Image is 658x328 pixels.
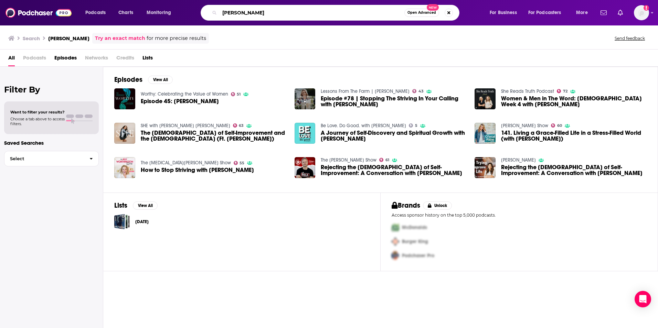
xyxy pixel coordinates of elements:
p: Access sponsor history on the top 5,000 podcasts. [392,212,647,218]
span: Podchaser Pro [402,253,434,259]
a: Women & Men in The Word: New Testament Week 4 with Ruth Chou Simmons [501,96,647,107]
a: A Journey of Self-Discovery and Spiritual Growth with Ruth Chou Simmons [321,130,466,142]
a: Worthy: Celebrating the Value of Women [141,91,228,97]
span: For Podcasters [528,8,561,18]
h2: Lists [114,201,127,210]
span: Podcasts [85,8,106,18]
a: 43 [412,89,424,93]
a: Episode 45: Ruth Chou Simmons [141,98,219,104]
a: Crystal Paine Show [501,123,548,129]
h2: Filter By [4,85,99,95]
a: Sean McDowell [501,157,536,163]
a: 61 [379,158,389,162]
span: for more precise results [147,34,206,42]
span: Select [4,156,84,161]
a: The Gospel of Self-Improvement and the Gospel of Grace (Ft. Ruth Chou Simmons) [141,130,286,142]
img: 141. Living a Grace-Filled Life in a Stress-Filled World (with Ruth Chou Simons) [475,123,496,144]
img: How to Stop Striving with Ruth Chou Simons [114,157,135,178]
img: Women & Men in The Word: New Testament Week 4 with Ruth Chou Simmons [475,88,496,109]
span: Episode #78 | Stopping The Striving In Your Calling with [PERSON_NAME] [321,96,466,107]
a: 51 [231,92,241,96]
span: 72 [563,90,567,93]
img: First Pro Logo [389,220,402,234]
img: A Journey of Self-Discovery and Spiritual Growth with Ruth Chou Simmons [295,123,316,144]
div: Search podcasts, credits, & more... [207,5,466,21]
span: Lists [142,52,153,66]
span: How to Stop Striving with [PERSON_NAME] [141,167,254,173]
a: She Reads Truth Podcast [501,88,554,94]
a: 141. Living a Grace-Filled Life in a Stress-Filled World (with Ruth Chou Simons) [501,130,647,142]
a: Rejecting the Gospel of Self-Improvement: A Conversation with Ruth Chou Simons [501,164,647,176]
a: Rejecting the Gospel of Self-Improvement: A Conversation with Ruth Chou Simons [321,164,466,176]
button: open menu [571,7,596,18]
svg: Add a profile image [644,5,649,11]
span: McDonalds [402,225,427,230]
p: Saved Searches [4,140,99,146]
a: 5 [409,123,417,128]
button: open menu [485,7,526,18]
button: Unlock [423,201,452,210]
a: Episode #78 | Stopping The Striving In Your Calling with Ruth Chou Simmons [321,96,466,107]
h2: Episodes [114,75,142,84]
a: June 2022 [114,214,130,229]
a: All [8,52,15,66]
button: View All [133,201,158,210]
span: Rejecting the [DEMOGRAPHIC_DATA] of Self-Improvement: A Conversation with [PERSON_NAME] [321,164,466,176]
a: Be Love. Do Good. with Kristi Hayes [321,123,406,129]
a: How to Stop Striving with Ruth Chou Simons [141,167,254,173]
span: 141. Living a Grace-Filled Life in a Stress-Filled World (with [PERSON_NAME]) [501,130,647,142]
a: Show notifications dropdown [615,7,626,19]
a: ListsView All [114,201,158,210]
button: Send feedback [613,35,647,41]
span: Charts [118,8,133,18]
span: The [DEMOGRAPHIC_DATA] of Self-Improvement and the [DEMOGRAPHIC_DATA] (Ft. [PERSON_NAME]) [141,130,286,142]
span: 51 [237,93,241,96]
button: open menu [524,7,571,18]
span: Rejecting the [DEMOGRAPHIC_DATA] of Self-Improvement: A Conversation with [PERSON_NAME] [501,164,647,176]
span: For Business [490,8,517,18]
span: More [576,8,588,18]
h3: Search [23,35,40,42]
span: 63 [239,124,244,127]
button: Select [4,151,99,166]
a: 72 [557,89,567,93]
a: SHE with Jordan Lee Dooley [141,123,230,129]
button: open menu [81,7,115,18]
span: Podcasts [23,52,46,66]
a: Show notifications dropdown [598,7,609,19]
a: [DATE] [135,218,149,226]
span: Want to filter your results? [10,110,65,114]
a: Charts [114,7,137,18]
img: Episode #78 | Stopping The Striving In Your Calling with Ruth Chou Simmons [295,88,316,109]
a: Rejecting the Gospel of Self-Improvement: A Conversation with Ruth Chou Simons [475,157,496,178]
a: The Gospel of Self-Improvement and the Gospel of Grace (Ft. Ruth Chou Simmons) [114,123,135,144]
h2: Brands [392,201,420,210]
img: Episode 45: Ruth Chou Simmons [114,88,135,109]
div: Open Intercom Messenger [635,291,651,307]
img: Podchaser - Follow, Share and Rate Podcasts [6,6,72,19]
a: 55 [234,161,245,165]
span: 61 [385,158,389,162]
span: Choose a tab above to access filters. [10,117,65,126]
span: Burger King [402,239,428,244]
a: The Sean McDowell Show [321,157,376,163]
h3: [PERSON_NAME] [48,35,89,42]
a: Episodes [54,52,77,66]
img: Rejecting the Gospel of Self-Improvement: A Conversation with Ruth Chou Simons [295,157,316,178]
a: 60 [551,123,562,128]
span: Women & Men in The Word: [DEMOGRAPHIC_DATA] Week 4 with [PERSON_NAME] [501,96,647,107]
span: Logged in as smacnaughton [634,5,649,20]
a: The Alli Worthington Show [141,160,231,166]
span: 60 [557,124,562,127]
img: User Profile [634,5,649,20]
span: 55 [240,162,244,165]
